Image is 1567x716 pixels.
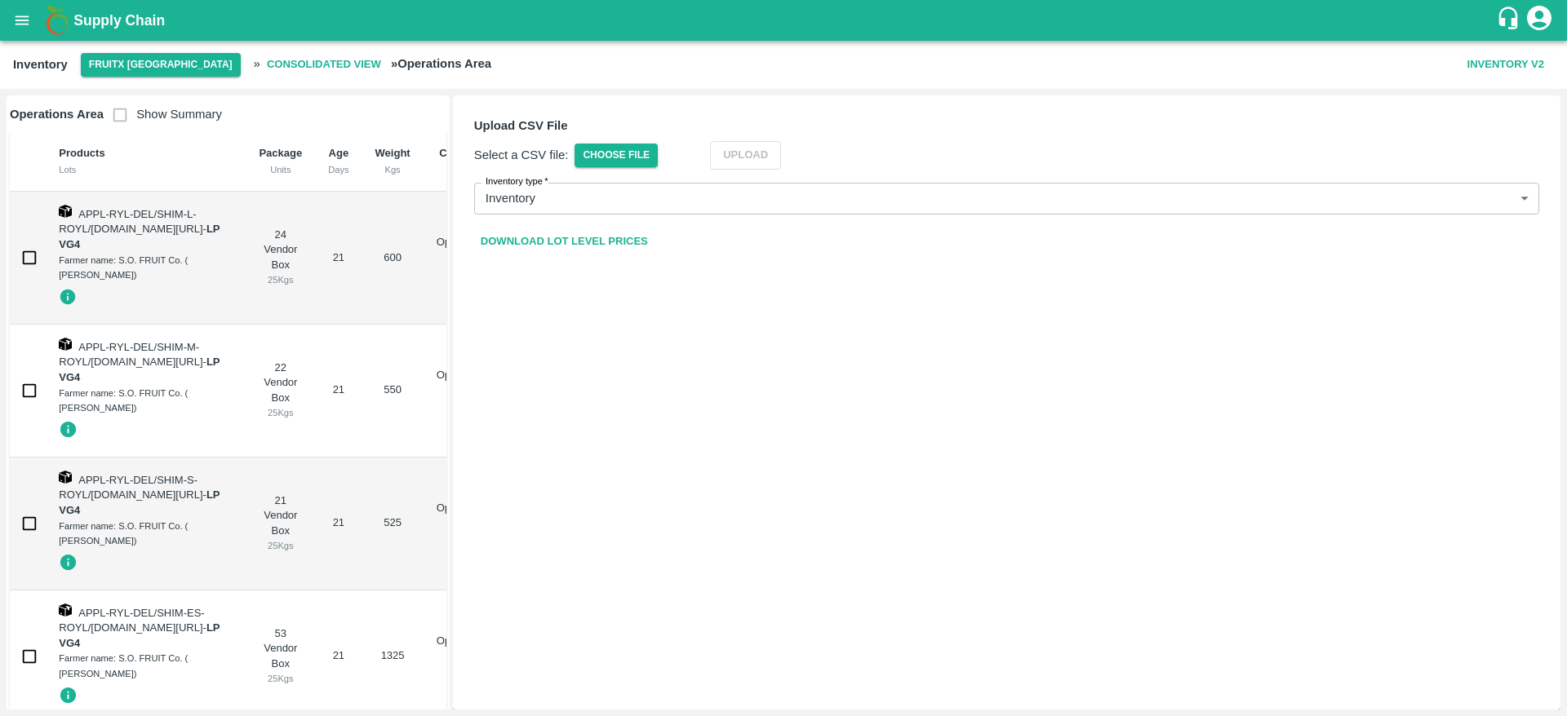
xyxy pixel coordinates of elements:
[1525,3,1554,38] div: account of current user
[59,356,220,383] strong: LP VG4
[474,146,569,164] p: Select a CSV file:
[375,147,411,159] b: Weight
[437,162,489,177] div: Date
[437,531,489,546] div: [DATE]
[439,147,485,159] b: Chamber
[59,223,220,250] span: -
[259,671,302,686] div: 25 Kgs
[267,55,381,74] b: Consolidated View
[1461,51,1551,79] button: Inventory V2
[259,162,302,177] div: Units
[391,57,491,70] b: » Operations Area
[381,649,405,661] span: 1325
[384,251,402,263] span: 600
[59,147,104,159] b: Products
[486,189,535,207] p: Inventory
[254,51,491,79] h2: »
[59,356,220,383] span: -
[259,493,302,554] div: 21 Vendor Box
[59,208,202,236] span: APPL-RYL-DEL/SHIM-L-ROYL/[DOMAIN_NAME][URL]
[437,664,489,678] div: [DATE]
[437,265,489,280] div: [DATE]
[437,634,489,664] p: Operations Area
[486,175,548,188] label: Inventory type
[329,147,349,159] b: Age
[13,58,68,71] b: Inventory
[437,235,489,265] p: Operations Area
[375,162,411,177] div: Kgs
[259,538,302,553] div: 25 Kgs
[59,253,233,283] div: Farmer name: S.O. FRUIT Co. ( [PERSON_NAME])
[259,228,302,288] div: 24 Vendor Box
[59,607,204,634] span: APPL-RYL-DEL/SHIM-ES-ROYL/[DOMAIN_NAME][URL]
[59,519,233,549] div: Farmer name: S.O. FRUIT Co. ( [PERSON_NAME])
[575,144,658,167] span: Choose File
[10,108,104,121] b: Operations Area
[59,488,220,516] strong: LP VG4
[73,9,1496,32] a: Supply Chain
[384,516,402,528] span: 525
[260,51,388,79] span: Consolidated View
[104,108,222,121] span: Show Summary
[437,368,489,398] p: Operations Area
[315,192,362,325] td: 21
[315,325,362,457] td: 21
[59,386,233,416] div: Farmer name: S.O. FRUIT Co. ( [PERSON_NAME])
[59,338,72,351] img: box
[59,488,220,516] span: -
[1496,6,1525,35] div: customer-support
[474,228,655,256] a: Download Lot Level Prices
[437,398,489,413] div: [DATE]
[259,360,302,421] div: 22 Vendor Box
[474,119,568,132] b: Upload CSV File
[59,621,220,649] strong: LP VG4
[59,603,72,617] img: box
[3,2,41,39] button: open drawer
[59,162,233,177] div: Lots
[73,12,165,29] b: Supply Chain
[59,474,202,502] span: APPL-RYL-DEL/SHIM-S-ROYL/[DOMAIN_NAME][URL]
[41,4,73,37] img: logo
[59,205,72,218] img: box
[59,471,72,484] img: box
[328,162,348,177] div: Days
[81,53,241,77] button: Select DC
[259,405,302,420] div: 25 Kgs
[437,501,489,531] p: Operations Area
[259,626,302,687] div: 53 Vendor Box
[59,341,202,369] span: APPL-RYL-DEL/SHIM-M-ROYL/[DOMAIN_NAME][URL]
[59,223,220,250] strong: LP VG4
[59,651,233,681] div: Farmer name: S.O. FRUIT Co. ( [PERSON_NAME])
[384,383,402,396] span: 550
[259,147,302,159] b: Package
[59,621,220,649] span: -
[259,272,302,287] div: 25 Kgs
[315,457,362,590] td: 21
